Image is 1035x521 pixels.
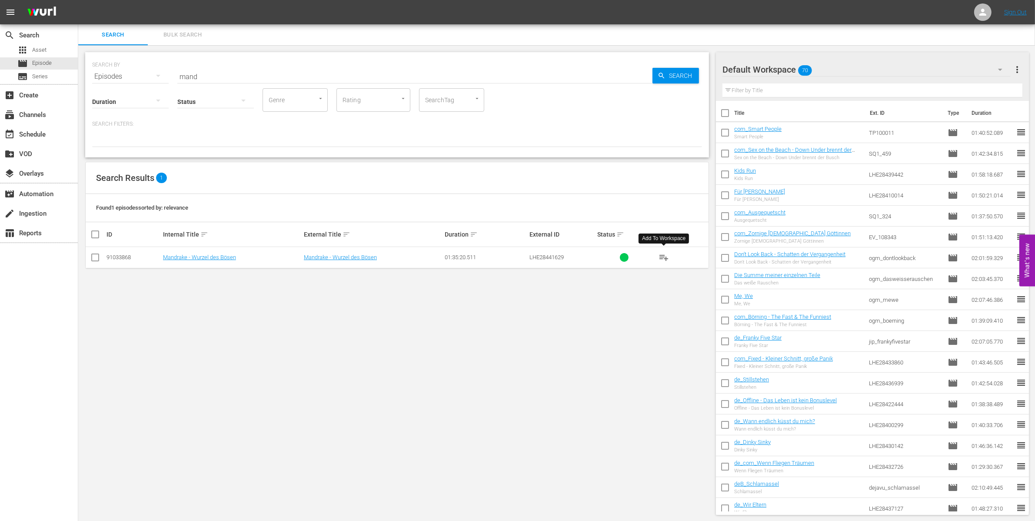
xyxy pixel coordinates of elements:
[734,489,779,494] div: Schlamassel
[968,143,1016,164] td: 01:42:34.815
[734,322,831,327] div: Börning - The Fast & The Funniest
[1016,377,1026,388] span: reorder
[1016,315,1026,325] span: reorder
[1004,9,1027,16] a: Sign Out
[948,482,958,493] span: Episode
[316,94,325,103] button: Open
[865,477,944,498] td: dejavu_schlamassel
[4,228,15,238] span: Reports
[734,439,771,445] a: de_Dinky Sinky
[734,384,769,390] div: Stillstehen
[734,364,833,369] div: Fixed - Kleiner Schnitt, große Panik
[734,510,766,515] div: Wir Eltern
[32,59,52,67] span: Episode
[942,101,966,125] th: Type
[948,357,958,367] span: Episode
[32,72,48,81] span: Series
[865,268,944,289] td: ogm_dasweisserauschen
[968,268,1016,289] td: 02:03:45.370
[17,71,28,82] span: Series
[4,189,15,199] span: Automation
[304,254,377,260] a: Mandrake - Wurzel des Bösen
[948,253,958,263] span: Episode
[968,435,1016,456] td: 01:46:36.142
[21,2,63,23] img: ans4CAIJ8jUAAAAAAAAAAAAAAAAAAAAAAAAgQb4GAAAAAAAAAAAAAAAAAAAAAAAAJMjXAAAAAAAAAAAAAAAAAAAAAAAAgAT5G...
[734,301,753,307] div: Me, We
[96,204,188,211] span: Found 1 episodes sorted by: relevance
[1016,419,1026,430] span: reorder
[948,127,958,138] span: Episode
[83,30,143,40] span: Search
[734,217,785,223] div: Ausgequetscht
[865,185,944,206] td: LHE28410014
[616,230,624,238] span: sort
[734,126,782,132] a: com_Smart People
[734,272,820,278] a: Die Summe meiner einzelnen Teile
[1016,398,1026,409] span: reorder
[865,289,944,310] td: ogm_mewe
[865,143,944,164] td: SQ1_459
[399,94,407,103] button: Open
[734,280,820,286] div: Das weiße Rauschen
[597,229,651,240] div: Status
[666,68,699,83] span: Search
[948,232,958,242] span: Episode
[529,254,564,260] span: LHE28441629
[865,101,943,125] th: Ext. ID
[968,456,1016,477] td: 01:29:30.367
[948,503,958,514] span: Episode
[948,274,958,284] span: Episode
[948,315,958,326] span: Episode
[445,254,527,260] div: 01:35:20.511
[734,397,837,404] a: de_Offline - Das Leben ist kein Bonuslevel
[17,58,28,69] span: Episode
[92,64,169,89] div: Episodes
[948,190,958,200] span: Episode
[1016,148,1026,158] span: reorder
[734,251,845,257] a: Don't Look Back - Schatten der Vergangenheit
[865,122,944,143] td: TP100011
[734,343,782,348] div: Franky Five Star
[865,498,944,519] td: LHE28437127
[1016,231,1026,242] span: reorder
[304,229,442,240] div: External Title
[734,376,769,383] a: de_Stillstehen
[734,167,756,174] a: Kids Run
[1016,169,1026,179] span: reorder
[948,294,958,305] span: Episode
[734,188,785,195] a: Für [PERSON_NAME]
[445,229,527,240] div: Duration
[948,461,958,472] span: Episode
[865,352,944,373] td: LHE28433860
[734,259,845,265] div: Don't Look Back - Schatten der Vergangenheit
[153,30,212,40] span: Bulk Search
[4,149,15,159] span: VOD
[653,247,674,268] button: playlist_add
[968,331,1016,352] td: 02:07:05.770
[734,468,814,474] div: Wenn Fliegen Träumen
[968,206,1016,227] td: 01:37:50.570
[1012,64,1022,75] span: more_vert
[529,231,595,238] div: External ID
[865,435,944,456] td: LHE28430142
[734,481,779,487] a: deB_Schlamassel
[734,355,833,362] a: com_Fixed - Kleiner Schnitt, große Panik
[734,418,815,424] a: de_Wann endlich küsst du mich?
[734,209,785,216] a: com_Ausgequetscht
[163,229,301,240] div: Internal Title
[163,254,236,260] a: Mandrake - Wurzel des Bösen
[4,110,15,120] span: Channels
[865,414,944,435] td: LHE28400299
[4,129,15,140] span: Schedule
[4,208,15,219] span: Ingestion
[968,247,1016,268] td: 02:01:59.329
[4,30,15,40] span: Search
[968,394,1016,414] td: 01:38:38.489
[473,94,481,103] button: Open
[968,289,1016,310] td: 02:07:46.386
[968,498,1016,519] td: 01:48:27.310
[734,176,756,181] div: Kids Run
[948,336,958,347] span: Episode
[106,254,160,260] div: 91033868
[734,293,753,299] a: Me, We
